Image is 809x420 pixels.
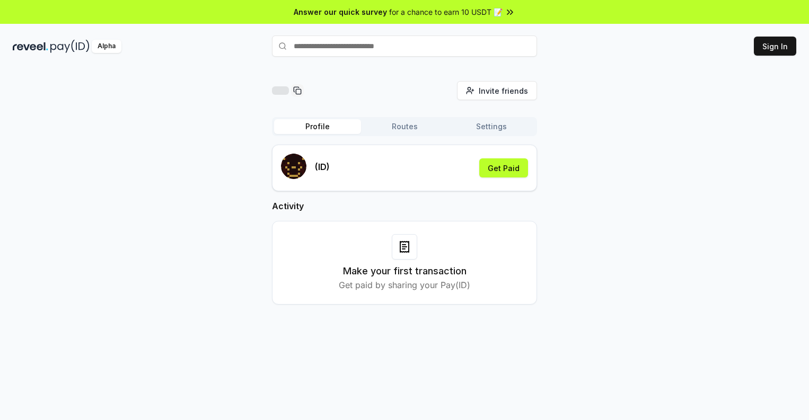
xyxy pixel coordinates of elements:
p: (ID) [315,160,330,173]
span: Answer our quick survey [294,6,387,17]
img: pay_id [50,40,90,53]
button: Sign In [754,37,796,56]
span: Invite friends [479,85,528,96]
span: for a chance to earn 10 USDT 📝 [389,6,503,17]
p: Get paid by sharing your Pay(ID) [339,279,470,291]
button: Invite friends [457,81,537,100]
h2: Activity [272,200,537,212]
img: reveel_dark [13,40,48,53]
h3: Make your first transaction [343,264,467,279]
button: Settings [448,119,535,134]
button: Get Paid [479,158,528,177]
button: Profile [274,119,361,134]
div: Alpha [92,40,121,53]
button: Routes [361,119,448,134]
